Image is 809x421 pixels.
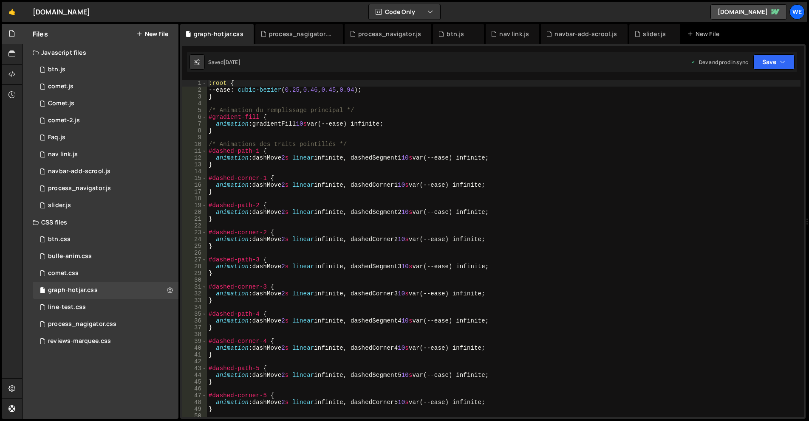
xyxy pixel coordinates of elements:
div: 42 [182,358,207,365]
div: reviews-marquee.css [48,337,111,345]
button: Code Only [369,4,440,20]
div: 7 [182,121,207,127]
div: 12 [182,154,207,161]
div: 48 [182,399,207,406]
button: New File [136,31,168,37]
div: line-test.css [48,303,86,311]
div: process_navigator.js [48,185,111,192]
div: 11 [182,148,207,154]
div: 1 [182,80,207,87]
div: btn.css [48,236,71,243]
h2: Files [33,29,48,39]
div: process_nagigator.css [48,320,116,328]
div: 50 [182,413,207,419]
div: 17167/47828.css [33,248,178,265]
div: 17167/47405.js [33,112,178,129]
div: 45 [182,379,207,385]
div: slider.js [643,30,666,38]
div: 33 [182,297,207,304]
div: 15 [182,175,207,182]
div: 17167/47407.js [33,78,178,95]
div: 39 [182,338,207,345]
div: 26 [182,250,207,256]
div: slider.js [48,202,71,209]
div: Saved [208,59,240,66]
div: 34 [182,304,207,311]
div: navbar-add-scrool.js [48,168,110,175]
div: process_navigator.js [358,30,421,38]
div: 44 [182,372,207,379]
div: 43 [182,365,207,372]
div: 17167/47672.js [33,129,178,146]
div: 6 [182,114,207,121]
div: [DATE] [223,59,240,66]
div: 5 [182,107,207,114]
div: 27 [182,256,207,263]
div: process_nagigator.css [269,30,333,38]
div: 23 [182,229,207,236]
div: graph-hotjar.css [194,30,243,38]
div: nav link.js [48,151,78,158]
div: 41 [182,351,207,358]
div: graph-hotjar.css [48,286,98,294]
div: 10 [182,141,207,148]
div: 17167/47836.css [33,231,178,248]
div: 16 [182,182,207,188]
div: 17167/47404.js [33,95,178,112]
div: CSS files [23,214,178,231]
div: 49 [182,406,207,413]
div: 36 [182,317,207,324]
div: 17167/47408.css [33,265,178,282]
div: 17167/47522.js [33,197,178,214]
div: New File [687,30,723,38]
div: 25 [182,243,207,250]
div: 24 [182,236,207,243]
a: We [789,4,805,20]
div: nav link.js [499,30,529,38]
div: 38 [182,331,207,338]
div: btn.js [447,30,464,38]
div: 17167/47443.js [33,163,178,180]
div: 8 [182,127,207,134]
div: 46 [182,385,207,392]
div: bulle-anim.css [48,253,92,260]
div: 17 [182,188,207,195]
div: btn.js [48,66,65,73]
div: 17167/47403.css [33,299,178,316]
div: 17167/47512.js [33,146,178,163]
div: 29 [182,270,207,277]
div: 2 [182,87,207,93]
div: comet-2.js [48,117,80,124]
div: 17167/47906.css [33,333,178,350]
div: 47 [182,392,207,399]
div: 17167/48300.css [33,316,178,333]
div: 37 [182,324,207,331]
div: 28 [182,263,207,270]
div: 13 [182,161,207,168]
div: 3 [182,93,207,100]
div: 18 [182,195,207,202]
div: 22 [182,222,207,229]
div: 30 [182,277,207,283]
div: Dev and prod in sync [690,59,748,66]
div: Comet.js [48,100,74,107]
a: 🤙 [2,2,23,22]
div: 14 [182,168,207,175]
a: [DOMAIN_NAME] [710,4,787,20]
button: Save [753,54,795,70]
div: Faq.js [48,134,65,141]
div: [DOMAIN_NAME] [33,7,90,17]
div: 17167/47466.js [33,180,178,197]
div: 35 [182,311,207,317]
div: 17167/47858.css [33,282,178,299]
div: 17167/47401.js [33,61,178,78]
div: 21 [182,216,207,222]
div: 9 [182,134,207,141]
div: comet.js [48,83,74,90]
div: 40 [182,345,207,351]
div: 20 [182,209,207,216]
div: 31 [182,283,207,290]
div: 4 [182,100,207,107]
div: navbar-add-scrool.js [554,30,617,38]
